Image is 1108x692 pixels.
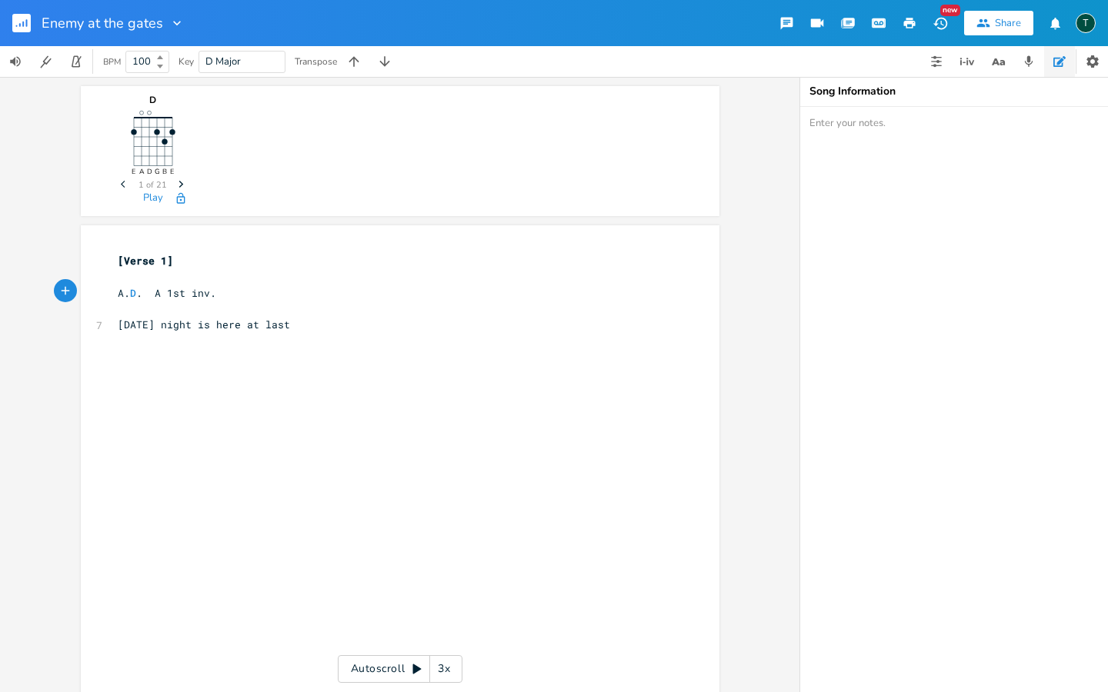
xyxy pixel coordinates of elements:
[154,167,159,176] text: G
[118,318,290,331] span: [DATE] night is here at last
[295,57,337,66] div: Transpose
[338,655,462,683] div: Autoscroll
[940,5,960,16] div: New
[103,58,121,66] div: BPM
[42,16,163,30] span: Enemy at the gates
[169,167,173,176] text: E
[118,286,216,300] span: A. . A 1st inv.
[809,86,1099,97] div: Song Information
[138,167,144,176] text: A
[964,11,1033,35] button: Share
[925,9,956,37] button: New
[115,95,192,105] div: D
[995,16,1021,30] div: Share
[130,286,136,300] span: D
[205,55,241,68] span: D Major
[131,167,135,176] text: E
[162,167,166,176] text: B
[179,57,194,66] div: Key
[430,655,458,683] div: 3x
[138,181,167,189] span: 1 of 21
[146,167,152,176] text: D
[118,254,173,268] span: [Verse 1]
[1076,5,1096,41] button: T
[1076,13,1096,33] div: The Crooner's notebook
[143,192,163,205] button: Play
